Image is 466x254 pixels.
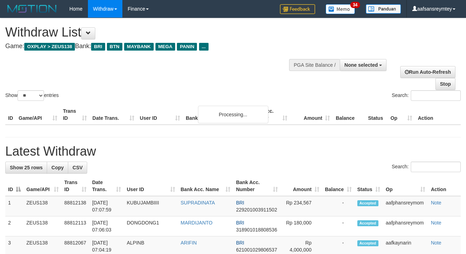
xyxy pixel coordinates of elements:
th: Balance: activate to sort column ascending [322,176,355,196]
th: ID [5,105,16,125]
td: - [322,196,355,216]
a: Note [431,240,441,246]
span: Copy 621001029806537 to clipboard [236,247,277,253]
a: CSV [68,162,87,174]
th: Amount [290,105,333,125]
span: BRI [236,200,244,206]
td: ZEUS138 [24,216,62,236]
th: Status [365,105,388,125]
td: aafphansreymom [383,196,428,216]
th: Date Trans.: activate to sort column ascending [89,176,124,196]
th: Date Trans. [90,105,137,125]
th: Balance [333,105,365,125]
td: 2 [5,216,24,236]
td: 1 [5,196,24,216]
th: Action [415,105,461,125]
div: Processing... [198,106,268,123]
span: None selected [344,62,378,68]
a: Run Auto-Refresh [400,66,455,78]
input: Search: [411,90,461,101]
span: ... [199,43,209,51]
label: Search: [392,90,461,101]
span: OXPLAY > ZEUS138 [24,43,75,51]
th: Bank Acc. Name: activate to sort column ascending [178,176,234,196]
span: Copy 318901018808536 to clipboard [236,227,277,233]
th: Bank Acc. Number: activate to sort column ascending [233,176,281,196]
span: CSV [72,165,83,170]
a: Note [431,200,441,206]
div: PGA Site Balance / [289,59,340,71]
h1: Withdraw List [5,25,304,39]
td: aafphansreymom [383,216,428,236]
th: Trans ID [60,105,90,125]
h1: Latest Withdraw [5,144,461,158]
select: Showentries [18,90,44,101]
th: User ID: activate to sort column ascending [124,176,178,196]
span: BTN [107,43,122,51]
span: Accepted [357,240,378,246]
td: 88812138 [62,196,89,216]
a: Stop [435,78,455,90]
th: Game/API [16,105,60,125]
input: Search: [411,162,461,172]
td: DONGDONG1 [124,216,178,236]
td: - [322,216,355,236]
span: 34 [350,2,360,8]
img: MOTION_logo.png [5,4,59,14]
span: Copy [51,165,64,170]
img: panduan.png [366,4,401,14]
th: Amount: activate to sort column ascending [281,176,322,196]
td: KUBUJAMBIIII [124,196,178,216]
th: Bank Acc. Name [183,105,247,125]
th: Trans ID: activate to sort column ascending [62,176,89,196]
a: Copy [47,162,68,174]
span: MEGA [155,43,175,51]
td: [DATE] 07:07:59 [89,196,124,216]
a: Show 25 rows [5,162,47,174]
th: Game/API: activate to sort column ascending [24,176,62,196]
td: ZEUS138 [24,196,62,216]
th: User ID [137,105,183,125]
span: MAYBANK [124,43,154,51]
span: Accepted [357,200,378,206]
label: Show entries [5,90,59,101]
th: Op: activate to sort column ascending [383,176,428,196]
a: Note [431,220,441,226]
img: Feedback.jpg [280,4,315,14]
th: Op [388,105,415,125]
th: Bank Acc. Number [247,105,290,125]
span: PANIN [177,43,197,51]
td: 88812113 [62,216,89,236]
span: BRI [236,240,244,246]
td: Rp 234,567 [281,196,322,216]
span: Accepted [357,220,378,226]
span: Copy 229201003911502 to clipboard [236,207,277,213]
span: Show 25 rows [10,165,43,170]
span: BRI [91,43,105,51]
button: None selected [340,59,387,71]
a: SUPRADINATA [181,200,215,206]
th: ID: activate to sort column descending [5,176,24,196]
td: Rp 180,000 [281,216,322,236]
th: Action [428,176,461,196]
a: MARDIJANTO [181,220,213,226]
span: BRI [236,220,244,226]
label: Search: [392,162,461,172]
td: [DATE] 07:06:03 [89,216,124,236]
a: ARIFIN [181,240,197,246]
th: Status: activate to sort column ascending [355,176,383,196]
h4: Game: Bank: [5,43,304,50]
img: Button%20Memo.svg [326,4,355,14]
